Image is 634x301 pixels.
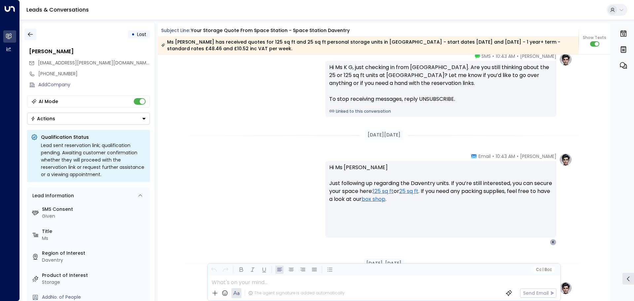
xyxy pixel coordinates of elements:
div: [DATE][DATE] [365,130,403,140]
p: Hi Ms [PERSON_NAME] Just following up regarding the Daventry units. If you’re still interested, y... [329,164,552,211]
label: SMS Consent [42,206,147,213]
div: The agent signature is added automatically [248,290,345,296]
div: Given [42,213,147,220]
div: Actions [31,116,55,122]
span: Email [478,153,491,160]
label: Title [42,228,147,235]
div: Lead sent reservation link; qualification pending. Awaiting customer confirmation whether they wi... [41,142,146,178]
button: Actions [27,113,150,125]
span: | [542,267,544,272]
span: keshwin.gill@gmail.com [38,59,150,66]
a: Linked to this conversation [329,108,552,114]
div: K [550,239,556,245]
div: AddNo. of People [42,294,147,301]
img: profile-logo.png [559,282,572,295]
div: Daventry [42,257,147,264]
span: 10:43 AM [496,53,515,59]
div: [DATE], [DATE] [364,259,404,268]
div: Hi Ms K G, just checking in from [GEOGRAPHIC_DATA]. Are you still thinking about the 25 or 125 sq... [329,63,552,103]
div: Ms [PERSON_NAME] has received quotes for 125 sq ft and 25 sq ft personal storage units in [GEOGRA... [161,39,575,52]
span: [PERSON_NAME] [520,53,556,59]
div: AddCompany [38,81,150,88]
button: Undo [210,266,218,274]
span: • [492,53,494,59]
div: Button group with a nested menu [27,113,150,125]
span: • [517,153,518,160]
div: Lead Information [30,192,74,199]
div: [PERSON_NAME] [29,48,150,56]
p: Qualification Status [41,134,146,140]
span: Cc Bcc [536,267,551,272]
span: Lost [137,31,146,38]
button: Cc|Bcc [533,267,554,273]
span: [EMAIL_ADDRESS][PERSON_NAME][DOMAIN_NAME] [38,59,151,66]
div: [PHONE_NUMBER] [38,70,150,77]
label: Region of Interest [42,250,147,257]
a: box shop [362,195,385,203]
span: • [492,153,494,160]
a: 125 sq ft [373,187,394,195]
a: Leads & Conversations [26,6,89,14]
span: SMS [481,53,491,59]
div: Storage [42,279,147,286]
div: Ms [42,235,147,242]
span: Subject Line: [161,27,190,34]
span: Show Texts [583,35,606,41]
a: 25 sq ft [399,187,418,195]
span: • [517,53,518,59]
button: Redo [221,266,229,274]
div: • [131,28,135,40]
label: Product of Interest [42,272,147,279]
img: profile-logo.png [559,153,572,166]
div: Your storage quote from Space Station - Space Station Daventry [191,27,350,34]
span: 10:43 AM [496,153,515,160]
img: profile-logo.png [559,53,572,66]
div: AI Mode [39,98,58,105]
span: [PERSON_NAME] [520,153,556,160]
